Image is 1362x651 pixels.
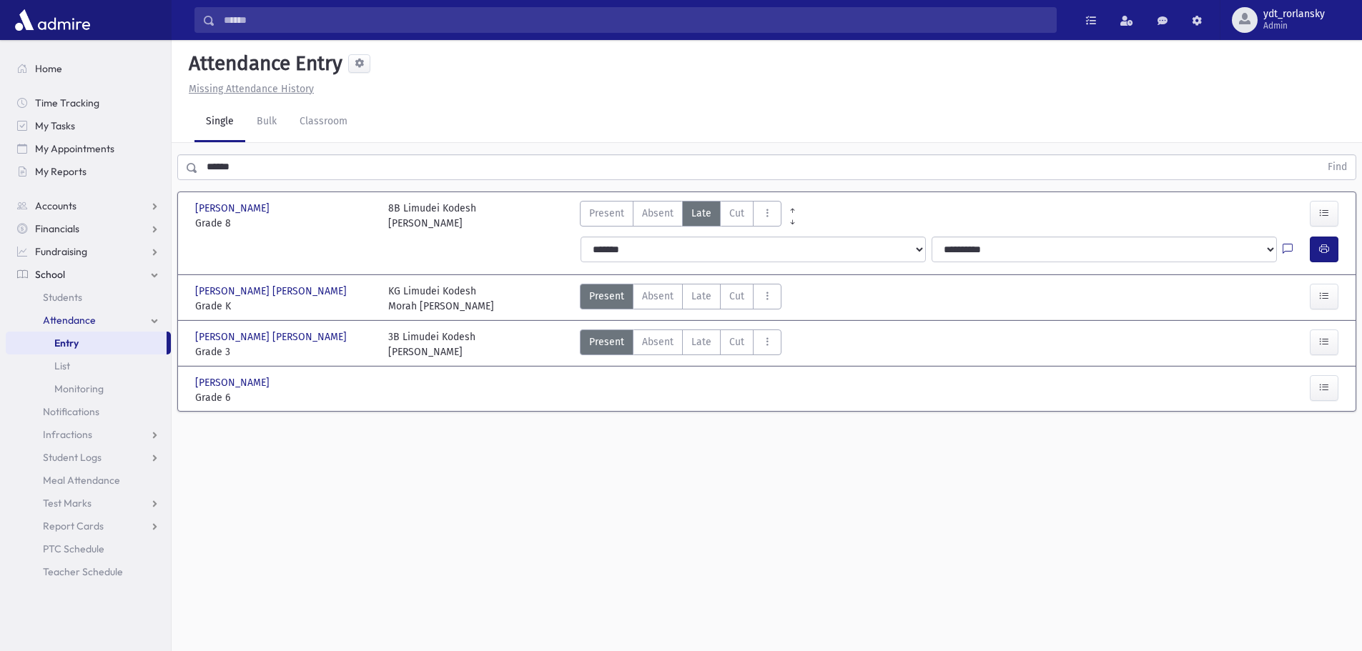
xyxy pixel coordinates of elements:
[6,217,171,240] a: Financials
[6,537,171,560] a: PTC Schedule
[589,289,624,304] span: Present
[6,160,171,183] a: My Reports
[6,57,171,80] a: Home
[580,329,781,359] div: AttTypes
[388,329,475,359] div: 3B Limudei Kodesh [PERSON_NAME]
[35,119,75,132] span: My Tasks
[288,102,359,142] a: Classroom
[691,289,711,304] span: Late
[642,206,673,221] span: Absent
[43,451,102,464] span: Student Logs
[195,299,374,314] span: Grade K
[6,469,171,492] a: Meal Attendance
[43,314,96,327] span: Attendance
[43,542,104,555] span: PTC Schedule
[691,334,711,349] span: Late
[195,344,374,359] span: Grade 3
[189,83,314,95] u: Missing Attendance History
[195,216,374,231] span: Grade 8
[35,222,79,235] span: Financials
[195,284,350,299] span: [PERSON_NAME] [PERSON_NAME]
[183,51,342,76] h5: Attendance Entry
[195,201,272,216] span: [PERSON_NAME]
[11,6,94,34] img: AdmirePro
[388,284,494,314] div: KG Limudei Kodesh Morah [PERSON_NAME]
[6,91,171,114] a: Time Tracking
[6,377,171,400] a: Monitoring
[6,560,171,583] a: Teacher Schedule
[43,520,104,532] span: Report Cards
[195,390,374,405] span: Grade 6
[729,334,744,349] span: Cut
[6,309,171,332] a: Attendance
[195,375,272,390] span: [PERSON_NAME]
[6,263,171,286] a: School
[691,206,711,221] span: Late
[580,201,781,231] div: AttTypes
[195,329,350,344] span: [PERSON_NAME] [PERSON_NAME]
[35,142,114,155] span: My Appointments
[6,515,171,537] a: Report Cards
[6,400,171,423] a: Notifications
[1263,20,1325,31] span: Admin
[580,284,781,314] div: AttTypes
[1319,155,1356,179] button: Find
[6,240,171,263] a: Fundraising
[6,137,171,160] a: My Appointments
[6,423,171,446] a: Infractions
[215,7,1056,33] input: Search
[35,199,77,212] span: Accounts
[1263,9,1325,20] span: ydt_rorlansky
[642,334,673,349] span: Absent
[54,337,79,349] span: Entry
[54,382,104,395] span: Monitoring
[43,291,82,304] span: Students
[6,354,171,377] a: List
[6,332,167,354] a: Entry
[245,102,288,142] a: Bulk
[642,289,673,304] span: Absent
[6,286,171,309] a: Students
[35,245,87,258] span: Fundraising
[43,497,92,510] span: Test Marks
[35,96,99,109] span: Time Tracking
[6,492,171,515] a: Test Marks
[388,201,476,231] div: 8B Limudei Kodesh [PERSON_NAME]
[35,268,65,281] span: School
[35,165,87,178] span: My Reports
[6,194,171,217] a: Accounts
[43,565,123,578] span: Teacher Schedule
[43,405,99,418] span: Notifications
[43,474,120,487] span: Meal Attendance
[6,114,171,137] a: My Tasks
[729,289,744,304] span: Cut
[6,446,171,469] a: Student Logs
[35,62,62,75] span: Home
[589,206,624,221] span: Present
[183,83,314,95] a: Missing Attendance History
[194,102,245,142] a: Single
[43,428,92,441] span: Infractions
[729,206,744,221] span: Cut
[589,334,624,349] span: Present
[54,359,70,372] span: List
